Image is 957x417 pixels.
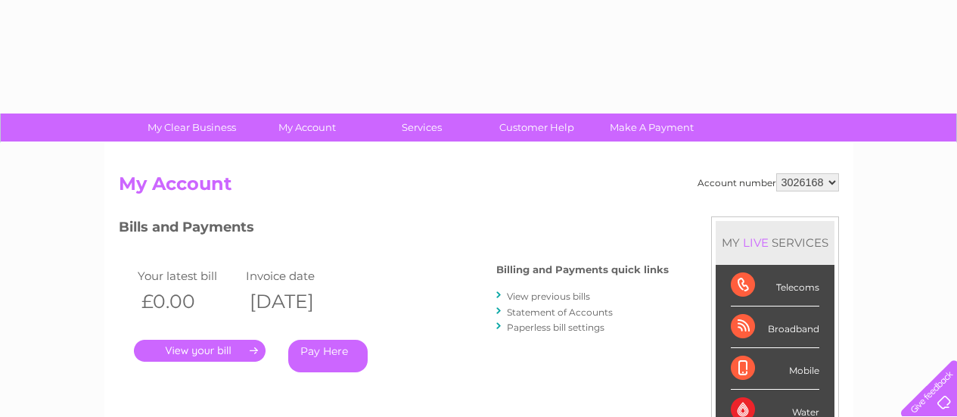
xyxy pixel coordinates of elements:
a: Statement of Accounts [507,307,613,318]
td: Your latest bill [134,266,243,286]
div: MY SERVICES [716,221,834,264]
a: View previous bills [507,291,590,302]
a: My Account [244,114,369,142]
a: My Clear Business [129,114,254,142]
td: Invoice date [242,266,351,286]
a: Paperless bill settings [507,322,604,333]
a: Services [359,114,484,142]
h4: Billing and Payments quick links [496,264,669,275]
div: Broadband [731,307,819,348]
a: Pay Here [288,340,368,372]
div: Account number [698,173,839,191]
a: Make A Payment [589,114,714,142]
h3: Bills and Payments [119,216,669,243]
div: Mobile [731,348,819,390]
a: . [134,340,266,362]
h2: My Account [119,173,839,202]
div: LIVE [740,235,772,250]
th: £0.00 [134,286,243,317]
a: Customer Help [474,114,599,142]
div: Telecoms [731,265,819,307]
th: [DATE] [242,286,351,317]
